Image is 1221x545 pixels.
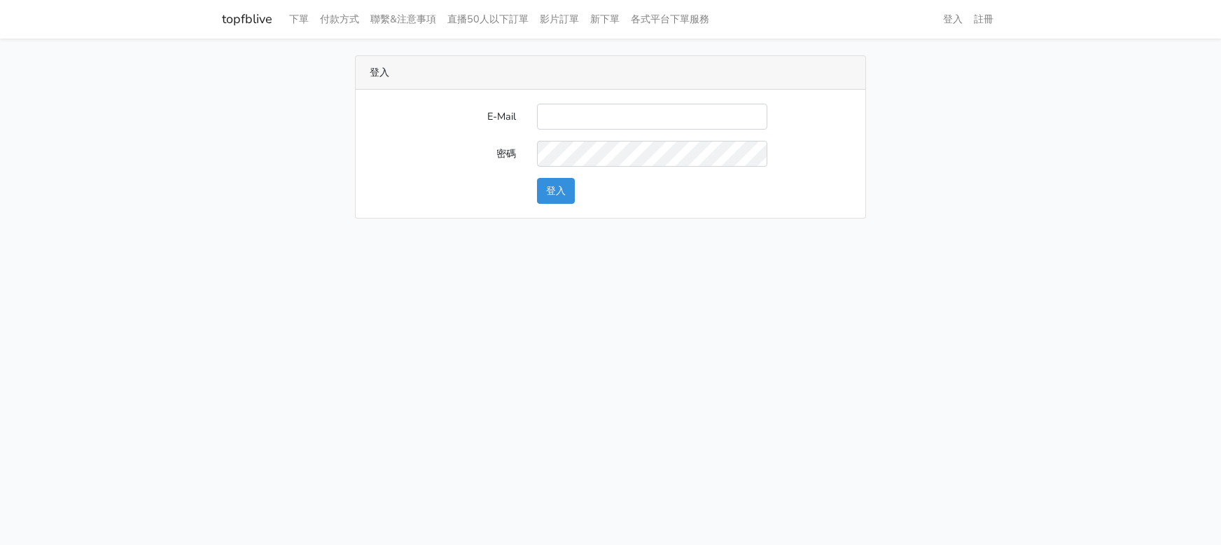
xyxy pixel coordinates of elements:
[359,104,526,130] label: E-Mail
[534,6,585,33] a: 影片訂單
[365,6,442,33] a: 聯繫&注意事項
[359,141,526,167] label: 密碼
[222,6,272,33] a: topfblive
[937,6,968,33] a: 登入
[537,178,575,204] button: 登入
[585,6,625,33] a: 新下單
[625,6,715,33] a: 各式平台下單服務
[356,56,865,90] div: 登入
[314,6,365,33] a: 付款方式
[442,6,534,33] a: 直播50人以下訂單
[284,6,314,33] a: 下單
[968,6,999,33] a: 註冊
